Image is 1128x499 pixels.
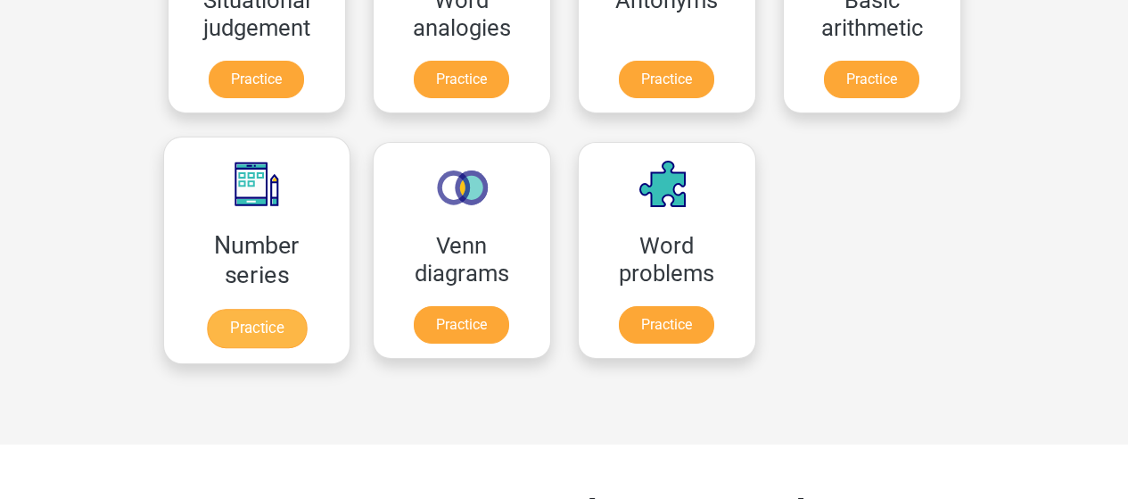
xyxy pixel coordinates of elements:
a: Practice [414,306,509,344]
a: Practice [414,61,509,98]
a: Practice [209,61,304,98]
a: Practice [619,306,714,344]
a: Practice [619,61,714,98]
a: Practice [206,309,306,348]
a: Practice [824,61,919,98]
